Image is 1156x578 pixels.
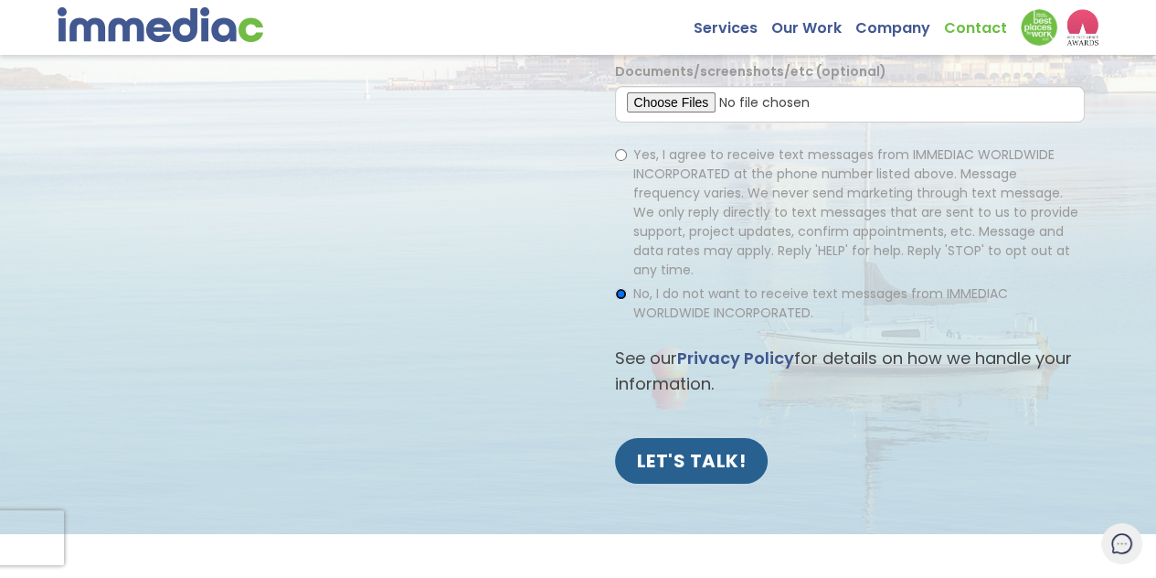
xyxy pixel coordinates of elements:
span: Yes, I agree to receive text messages from IMMEDIAC WORLDWIDE INCORPORATED at the phone number li... [633,145,1078,279]
input: LET'S TALK! [615,438,769,484]
a: Company [855,9,944,37]
label: Documents/screenshots/etc (optional) [615,62,886,81]
img: logo2_wea_nobg.webp [1066,9,1098,46]
img: immediac [58,7,263,42]
a: Privacy Policy [677,347,794,369]
p: See our for details on how we handle your information. [615,346,1085,397]
a: Services [694,9,771,37]
input: Yes, I agree to receive text messages from IMMEDIAC WORLDWIDE INCORPORATED at the phone number li... [615,149,627,161]
span: No, I do not want to receive text messages from IMMEDIAC WORLDWIDE INCORPORATED. [633,284,1008,322]
a: Our Work [771,9,855,37]
input: No, I do not want to receive text messages from IMMEDIAC WORLDWIDE INCORPORATED. [615,288,627,300]
img: Down [1021,9,1057,46]
a: Contact [944,9,1021,37]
